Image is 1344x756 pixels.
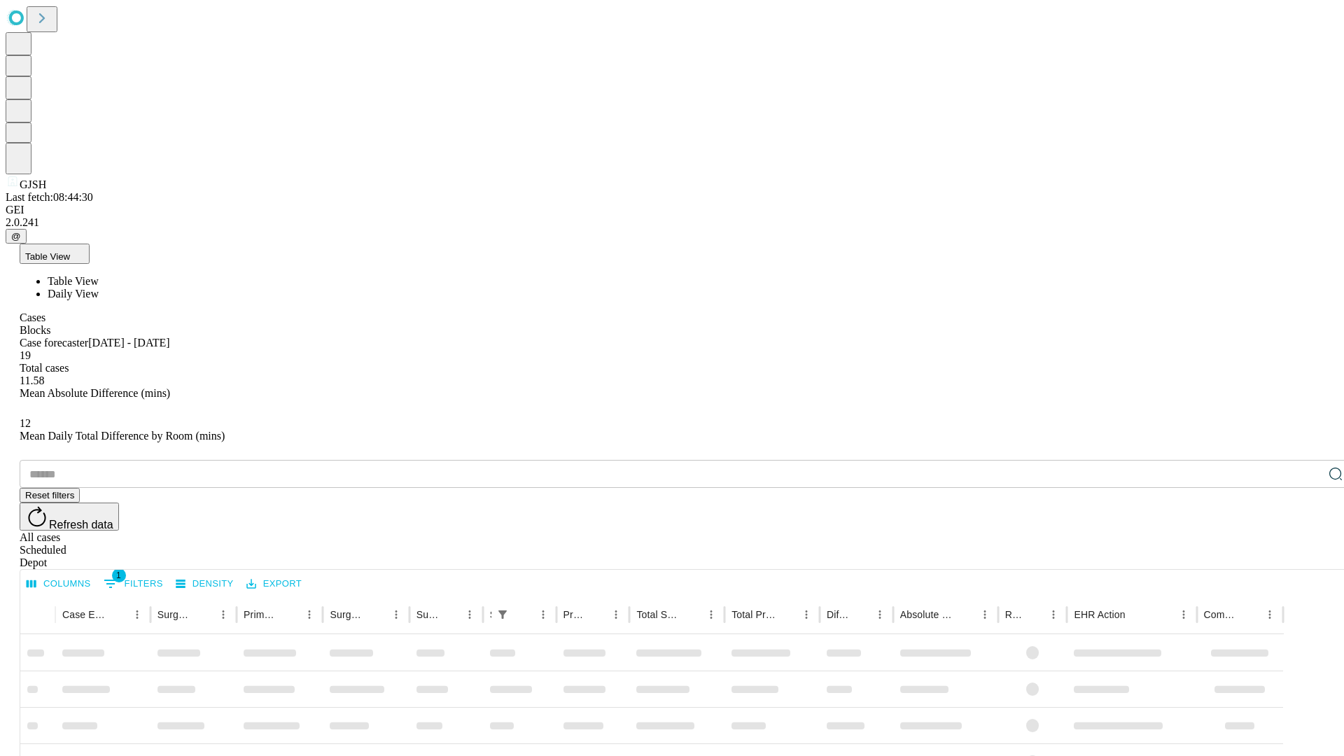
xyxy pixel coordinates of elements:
button: Menu [1044,605,1063,624]
button: Menu [1174,605,1193,624]
button: Menu [870,605,890,624]
span: Last fetch: 08:44:30 [6,191,93,203]
div: Case Epic Id [62,609,106,620]
button: Show filters [493,605,512,624]
button: Menu [701,605,721,624]
button: Sort [367,605,386,624]
button: Sort [280,605,300,624]
span: 19 [20,349,31,361]
div: Surgeon Name [157,609,192,620]
button: Menu [213,605,233,624]
span: 11.58 [20,374,44,386]
button: Menu [606,605,626,624]
div: 2.0.241 [6,216,1338,229]
button: Show filters [100,573,167,595]
button: Menu [127,605,147,624]
span: [DATE] - [DATE] [88,337,169,349]
button: Sort [108,605,127,624]
button: Density [172,573,237,595]
span: Total cases [20,362,69,374]
div: GEI [6,204,1338,216]
div: 1 active filter [493,605,512,624]
button: Reset filters [20,488,80,503]
div: Comments [1204,609,1239,620]
button: Sort [850,605,870,624]
div: Surgery Name [330,609,365,620]
span: Table View [48,275,99,287]
button: Table View [20,244,90,264]
button: Menu [300,605,319,624]
button: Menu [1260,605,1280,624]
span: Case forecaster [20,337,88,349]
span: GJSH [20,178,46,190]
button: @ [6,229,27,244]
div: Predicted In Room Duration [563,609,586,620]
span: Daily View [48,288,99,300]
span: Reset filters [25,490,74,500]
span: 1 [112,568,126,582]
div: Primary Service [244,609,279,620]
button: Menu [386,605,406,624]
span: Mean Absolute Difference (mins) [20,387,170,399]
button: Sort [514,605,533,624]
span: Table View [25,251,70,262]
span: Mean Daily Total Difference by Room (mins) [20,430,225,442]
button: Menu [533,605,553,624]
button: Sort [1127,605,1147,624]
button: Export [243,573,305,595]
button: Sort [587,605,606,624]
span: Refresh data [49,519,113,531]
button: Menu [460,605,479,624]
button: Select columns [23,573,94,595]
button: Sort [777,605,797,624]
span: 12 [20,417,31,429]
div: Surgery Date [416,609,439,620]
div: Absolute Difference [900,609,954,620]
button: Sort [194,605,213,624]
span: @ [11,231,21,241]
div: Scheduled In Room Duration [490,609,491,620]
button: Sort [1024,605,1044,624]
button: Sort [682,605,701,624]
div: Total Predicted Duration [731,609,776,620]
button: Menu [975,605,995,624]
div: Total Scheduled Duration [636,609,680,620]
button: Refresh data [20,503,119,531]
div: Difference [827,609,849,620]
button: Sort [955,605,975,624]
button: Sort [440,605,460,624]
button: Menu [797,605,816,624]
button: Sort [1240,605,1260,624]
div: Resolved in EHR [1005,609,1023,620]
div: EHR Action [1074,609,1125,620]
